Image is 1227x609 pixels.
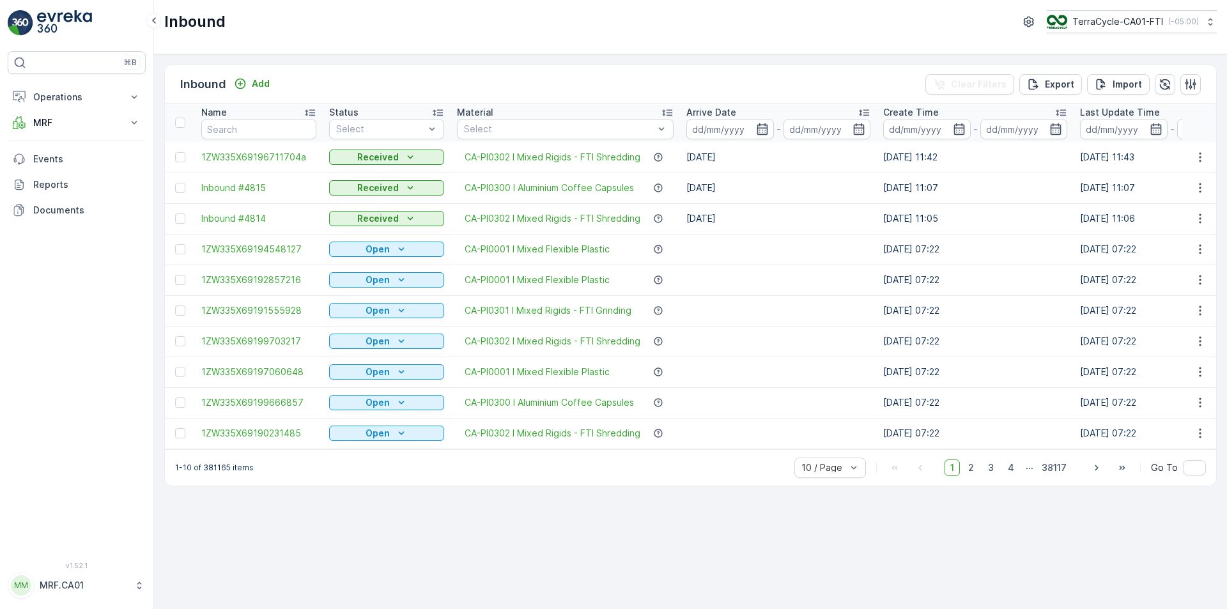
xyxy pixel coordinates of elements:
[366,396,390,409] p: Open
[366,335,390,348] p: Open
[201,274,316,286] span: 1ZW335X69192857216
[1019,74,1082,95] button: Export
[465,304,631,317] a: CA-PI0301 I Mixed Rigids - FTI Grinding
[1026,459,1033,476] p: ...
[175,305,185,316] div: Toggle Row Selected
[465,181,634,194] span: CA-PI0300 I Aluminium Coffee Capsules
[124,58,137,68] p: ⌘B
[877,173,1074,203] td: [DATE] 11:07
[37,10,92,36] img: logo_light-DOdMpM7g.png
[877,326,1074,357] td: [DATE] 07:22
[175,397,185,408] div: Toggle Row Selected
[465,212,640,225] span: CA-PI0302 I Mixed Rigids - FTI Shredding
[175,244,185,254] div: Toggle Row Selected
[465,274,610,286] a: CA-PI0001 I Mixed Flexible Plastic
[201,243,316,256] a: 1ZW335X69194548127
[465,396,634,409] a: CA-PI0300 I Aluminium Coffee Capsules
[329,303,444,318] button: Open
[329,211,444,226] button: Received
[962,459,980,476] span: 2
[1080,106,1160,119] p: Last Update Time
[8,172,146,197] a: Reports
[1170,121,1175,137] p: -
[464,123,654,135] p: Select
[465,427,640,440] a: CA-PI0302 I Mixed Rigids - FTI Shredding
[164,12,226,32] p: Inbound
[366,366,390,378] p: Open
[8,562,146,569] span: v 1.52.1
[201,396,316,409] span: 1ZW335X69199666857
[8,10,33,36] img: logo
[925,74,1014,95] button: Clear Filters
[973,121,978,137] p: -
[686,119,774,139] input: dd/mm/yyyy
[201,181,316,194] span: Inbound #4815
[465,151,640,164] a: CA-PI0302 I Mixed Rigids - FTI Shredding
[33,153,141,166] p: Events
[1002,459,1020,476] span: 4
[1036,459,1072,476] span: 38117
[1113,78,1142,91] p: Import
[201,106,227,119] p: Name
[201,304,316,317] a: 1ZW335X69191555928
[175,428,185,438] div: Toggle Row Selected
[329,106,359,119] p: Status
[8,84,146,110] button: Operations
[329,395,444,410] button: Open
[175,183,185,193] div: Toggle Row Selected
[680,173,877,203] td: [DATE]
[175,275,185,285] div: Toggle Row Selected
[465,366,610,378] span: CA-PI0001 I Mixed Flexible Plastic
[8,110,146,135] button: MRF
[175,463,254,473] p: 1-10 of 381165 items
[201,335,316,348] a: 1ZW335X69199703217
[33,204,141,217] p: Documents
[33,91,120,104] p: Operations
[201,212,316,225] a: Inbound #4814
[465,243,610,256] span: CA-PI0001 I Mixed Flexible Plastic
[883,119,971,139] input: dd/mm/yyyy
[877,387,1074,418] td: [DATE] 07:22
[229,76,275,91] button: Add
[877,234,1074,265] td: [DATE] 07:22
[33,178,141,191] p: Reports
[366,274,390,286] p: Open
[357,151,399,164] p: Received
[201,151,316,164] span: 1ZW335X69196711704a
[33,116,120,129] p: MRF
[201,366,316,378] a: 1ZW335X69197060648
[40,579,128,592] p: MRF.CA01
[366,427,390,440] p: Open
[8,572,146,599] button: MMMRF.CA01
[252,77,270,90] p: Add
[357,212,399,225] p: Received
[366,304,390,317] p: Open
[201,427,316,440] a: 1ZW335X69190231485
[366,243,390,256] p: Open
[329,272,444,288] button: Open
[180,75,226,93] p: Inbound
[11,575,31,596] div: MM
[329,426,444,441] button: Open
[175,152,185,162] div: Toggle Row Selected
[201,119,316,139] input: Search
[680,142,877,173] td: [DATE]
[1072,15,1163,28] p: TerraCycle-CA01-FTI
[982,459,999,476] span: 3
[329,334,444,349] button: Open
[877,265,1074,295] td: [DATE] 07:22
[329,364,444,380] button: Open
[8,146,146,172] a: Events
[465,335,640,348] a: CA-PI0302 I Mixed Rigids - FTI Shredding
[680,203,877,234] td: [DATE]
[783,119,871,139] input: dd/mm/yyyy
